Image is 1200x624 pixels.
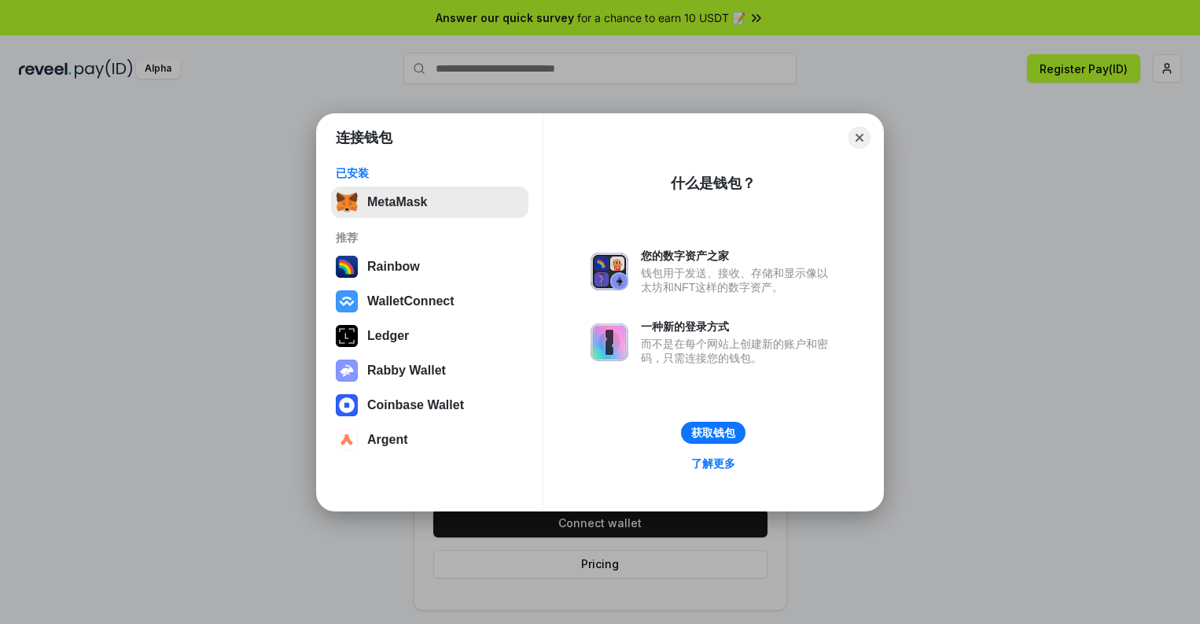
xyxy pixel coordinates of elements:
img: svg+xml,%3Csvg%20xmlns%3D%22http%3A%2F%2Fwww.w3.org%2F2000%2Fsvg%22%20fill%3D%22none%22%20viewBox... [591,253,628,290]
button: Rainbow [331,251,528,282]
button: Rabby Wallet [331,355,528,386]
button: Ledger [331,320,528,352]
img: svg+xml,%3Csvg%20width%3D%2228%22%20height%3D%2228%22%20viewBox%3D%220%200%2028%2028%22%20fill%3D... [336,429,358,451]
img: svg+xml,%3Csvg%20fill%3D%22none%22%20height%3D%2233%22%20viewBox%3D%220%200%2035%2033%22%20width%... [336,191,358,213]
div: Rainbow [367,260,420,274]
button: Close [848,127,871,149]
img: svg+xml,%3Csvg%20xmlns%3D%22http%3A%2F%2Fwww.w3.org%2F2000%2Fsvg%22%20width%3D%2228%22%20height%3... [336,325,358,347]
div: 已安装 [336,166,524,180]
button: Argent [331,424,528,456]
button: Coinbase Wallet [331,390,528,421]
div: MetaMask [367,195,427,209]
div: 了解更多 [691,456,735,471]
div: WalletConnect [367,294,455,308]
div: 什么是钱包？ [671,174,756,193]
div: 推荐 [336,231,524,245]
div: 一种新的登录方式 [641,319,836,334]
div: Coinbase Wallet [367,398,464,412]
img: svg+xml,%3Csvg%20width%3D%2228%22%20height%3D%2228%22%20viewBox%3D%220%200%2028%2028%22%20fill%3D... [336,394,358,416]
div: Rabby Wallet [367,364,446,378]
a: 了解更多 [682,453,745,474]
button: MetaMask [331,186,528,218]
div: Argent [367,433,408,447]
div: Ledger [367,329,409,343]
button: 获取钱包 [681,422,745,444]
button: WalletConnect [331,286,528,317]
div: 而不是在每个网站上创建新的账户和密码，只需连接您的钱包。 [641,337,836,365]
div: 您的数字资产之家 [641,249,836,263]
img: svg+xml,%3Csvg%20width%3D%2228%22%20height%3D%2228%22%20viewBox%3D%220%200%2028%2028%22%20fill%3D... [336,290,358,312]
div: 钱包用于发送、接收、存储和显示像以太坊和NFT这样的数字资产。 [641,266,836,294]
img: svg+xml,%3Csvg%20xmlns%3D%22http%3A%2F%2Fwww.w3.org%2F2000%2Fsvg%22%20fill%3D%22none%22%20viewBox... [336,360,358,382]
img: svg+xml,%3Csvg%20xmlns%3D%22http%3A%2F%2Fwww.w3.org%2F2000%2Fsvg%22%20fill%3D%22none%22%20viewBox... [591,323,628,361]
img: svg+xml,%3Csvg%20width%3D%22120%22%20height%3D%22120%22%20viewBox%3D%220%200%20120%20120%22%20fil... [336,256,358,278]
div: 获取钱包 [691,426,735,440]
h1: 连接钱包 [336,128,392,147]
